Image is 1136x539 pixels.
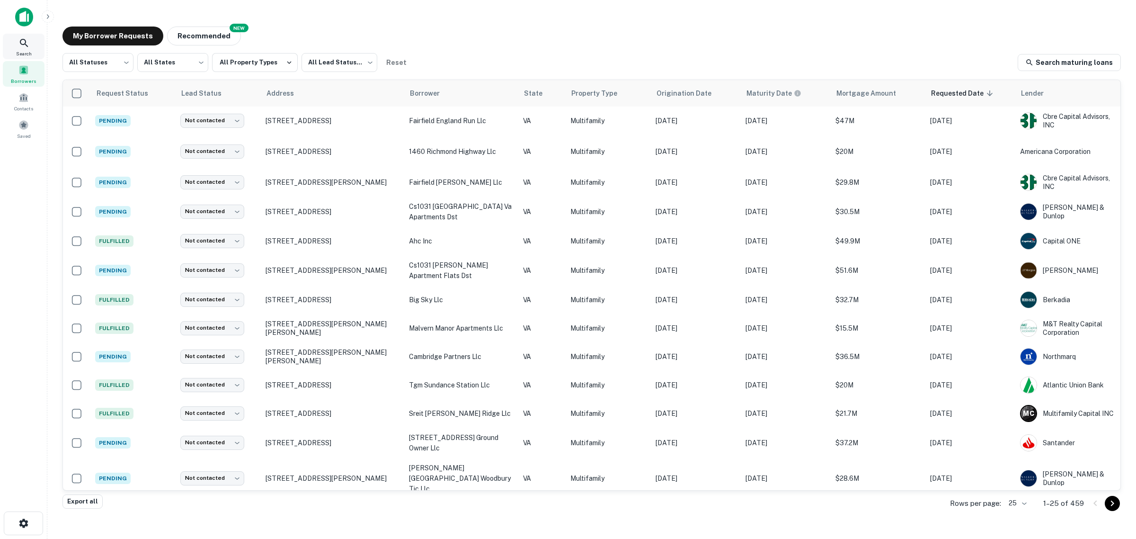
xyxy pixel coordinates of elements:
p: 1460 richmond highway llc [409,146,514,157]
p: big sky llc [409,295,514,305]
p: [STREET_ADDRESS][PERSON_NAME] [266,266,399,275]
img: picture [1021,174,1037,190]
div: Not contacted [180,436,244,449]
p: Multifamily [570,116,646,126]
p: VA [523,265,561,276]
p: Multifamily [570,438,646,448]
div: Not contacted [180,144,244,158]
p: VA [523,236,561,246]
p: VA [523,351,561,362]
p: [DATE] [930,295,1011,305]
p: [DATE] [745,295,826,305]
p: [DATE] [930,207,1011,217]
div: Berkadia [1020,291,1116,308]
p: VA [523,323,561,333]
p: [DATE] [745,207,826,217]
p: Multifamily [570,177,646,188]
th: Maturity dates displayed may be estimated. Please contact the lender for the most accurate maturi... [741,80,831,107]
h6: Maturity Date [746,88,792,99]
p: [STREET_ADDRESS] [266,439,399,447]
span: Fulfilled [95,408,133,419]
th: Request Status [90,80,176,107]
p: [DATE] [930,236,1011,246]
p: $20M [835,146,921,157]
a: Search maturing loans [1018,54,1121,71]
p: [DATE] [656,207,736,217]
p: VA [523,438,561,448]
span: Pending [95,265,131,276]
a: Contacts [3,89,44,114]
th: Lead Status [176,80,261,107]
p: Multifamily [570,207,646,217]
span: Search [16,50,32,57]
th: Lender [1015,80,1120,107]
img: picture [1021,470,1037,486]
p: [DATE] [930,473,1011,484]
div: Not contacted [180,175,244,189]
p: [DATE] [745,438,826,448]
div: Search [3,34,44,59]
p: [STREET_ADDRESS][PERSON_NAME][PERSON_NAME] [266,348,399,365]
p: [STREET_ADDRESS] [266,296,399,304]
p: fairfield [PERSON_NAME] llc [409,177,514,188]
span: Pending [95,206,131,217]
a: Borrowers [3,61,44,87]
p: Multifamily [570,351,646,362]
a: Saved [3,116,44,142]
div: 25 [1005,496,1028,510]
div: All Lead Statuses [302,50,377,75]
p: VA [523,380,561,390]
p: sreit [PERSON_NAME] ridge llc [409,408,514,419]
th: Requested Date [925,80,1015,107]
p: $49.9M [835,236,921,246]
span: Request Status [96,88,160,99]
p: $51.6M [835,265,921,276]
span: Address [266,88,306,99]
p: Multifamily [570,265,646,276]
img: picture [1021,377,1037,393]
img: picture [1021,320,1037,336]
p: $20M [835,380,921,390]
span: Fulfilled [95,323,133,334]
p: [STREET_ADDRESS][PERSON_NAME][PERSON_NAME] [266,320,399,337]
span: Contacts [14,105,33,112]
span: Origination Date [657,88,724,99]
div: NEW [230,24,248,32]
div: Not contacted [180,263,244,277]
p: $47M [835,116,921,126]
th: Property Type [566,80,651,107]
span: Lender [1021,88,1056,99]
p: ahc inc [409,236,514,246]
p: cs1031 [PERSON_NAME] apartment flats dst [409,260,514,281]
div: Not contacted [180,321,244,335]
p: [DATE] [745,408,826,419]
img: capitalize-icon.png [15,8,33,27]
div: [PERSON_NAME] & Dunlop [1020,470,1116,487]
span: Requested Date [931,88,996,99]
img: picture [1021,233,1037,249]
p: Multifamily [570,323,646,333]
p: Multifamily [570,295,646,305]
th: State [518,80,566,107]
p: [DATE] [930,380,1011,390]
span: Pending [95,177,131,188]
p: [DATE] [930,323,1011,333]
span: Pending [95,473,131,484]
p: [DATE] [656,116,736,126]
div: M&T Realty Capital Corporation [1020,320,1116,337]
div: Capital ONE [1020,233,1116,250]
p: cs1031 [GEOGRAPHIC_DATA] va apartments dst [409,201,514,222]
p: [DATE] [745,380,826,390]
iframe: Chat Widget [1089,463,1136,509]
p: [DATE] [930,265,1011,276]
button: Recommended [167,27,241,45]
p: [STREET_ADDRESS][PERSON_NAME] [266,474,399,483]
p: Multifamily [570,236,646,246]
p: [DATE] [930,116,1011,126]
p: tgm sundance station llc [409,380,514,390]
span: Borrowers [11,77,36,85]
p: Americana Corporation [1020,146,1116,157]
button: All Property Types [212,53,298,72]
p: $29.8M [835,177,921,188]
